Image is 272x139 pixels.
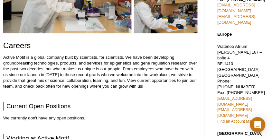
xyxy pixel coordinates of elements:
p: Waterloo Atrium Phone: [PHONE_NUMBER] Fax: [PHONE_NUMBER] [217,44,269,125]
p: Active Motif is a global company built by scientists, for scientists. We have been developing gro... [3,55,198,89]
a: [EMAIL_ADDRESS][DOMAIN_NAME] [217,3,255,13]
a: [EMAIL_ADDRESS][DOMAIN_NAME] [217,108,252,118]
h1: Careers [3,41,198,51]
h2: Current Open Positions [3,102,198,111]
div: Open Intercom Messenger [250,117,266,133]
p: We currently don't have any open positions. [3,116,198,121]
strong: Europe [217,32,232,37]
a: [EMAIL_ADDRESS][DOMAIN_NAME] [217,96,252,107]
strong: [GEOGRAPHIC_DATA] [217,131,263,136]
a: Find an Account Manager [217,119,261,124]
span: [PERSON_NAME] 167 – boîte 4 BE-1410 [GEOGRAPHIC_DATA], [GEOGRAPHIC_DATA] [217,50,262,78]
a: [EMAIL_ADDRESS][DOMAIN_NAME] [217,14,255,25]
